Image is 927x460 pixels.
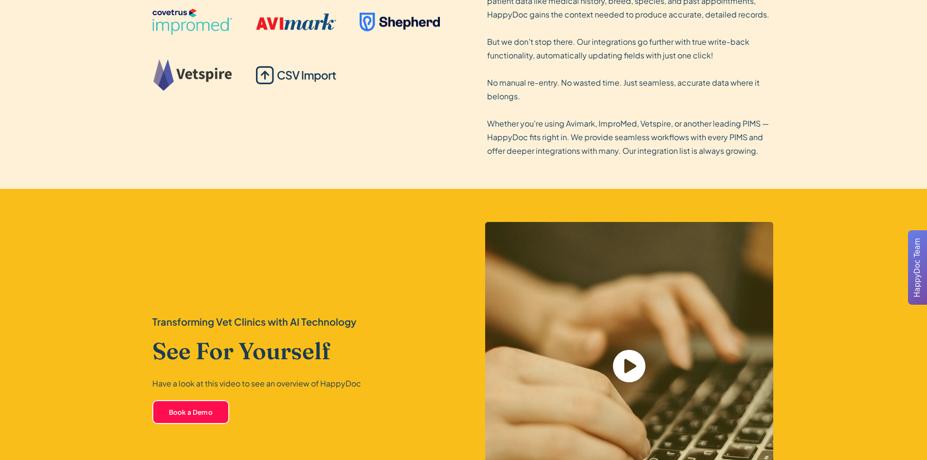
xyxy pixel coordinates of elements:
[152,337,444,365] h2: See For Yourself
[360,13,440,32] img: Shepherd Logo
[152,8,233,36] img: Impromed Logo
[152,377,444,390] p: Have a look at this video to see an overview of HappyDoc
[152,314,444,329] div: Transforming Vet Clinics with AI Technology
[152,59,233,91] img: Vetspire Logo
[256,13,336,31] img: AVImark logo
[152,400,230,423] a: Book a Demo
